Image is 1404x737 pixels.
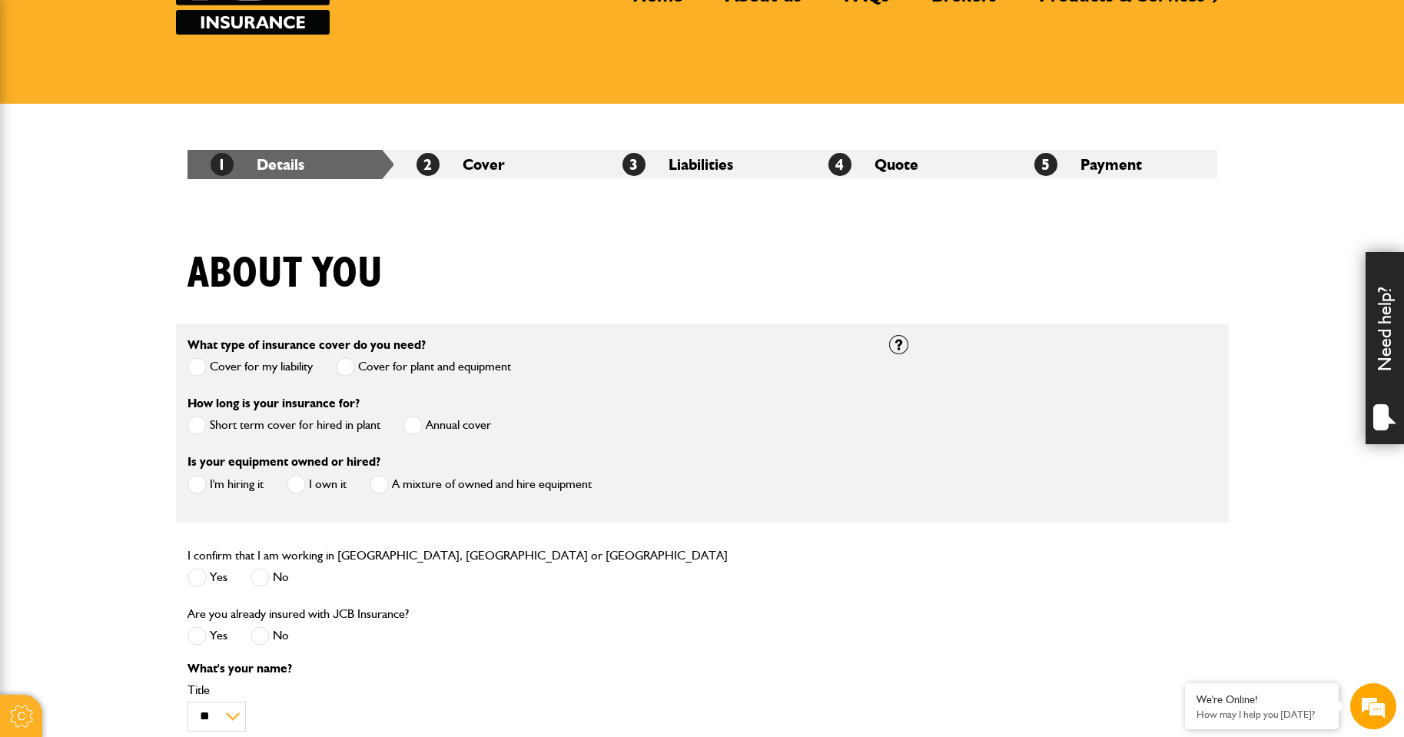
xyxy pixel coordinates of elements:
span: 2 [417,153,440,176]
label: No [251,626,289,646]
p: How may I help you today? [1197,709,1327,720]
div: We're Online! [1197,693,1327,706]
span: 4 [828,153,851,176]
li: Quote [805,150,1011,179]
li: Cover [393,150,599,179]
span: 1 [211,153,234,176]
li: Payment [1011,150,1217,179]
span: 3 [622,153,646,176]
h1: About you [188,248,383,300]
label: How long is your insurance for? [188,397,360,410]
label: Cover for my liability [188,357,313,377]
label: Title [188,684,866,696]
li: Liabilities [599,150,805,179]
div: Need help? [1366,252,1404,444]
label: No [251,568,289,587]
label: Is your equipment owned or hired? [188,456,380,468]
label: I confirm that I am working in [GEOGRAPHIC_DATA], [GEOGRAPHIC_DATA] or [GEOGRAPHIC_DATA] [188,549,728,562]
label: What type of insurance cover do you need? [188,339,426,351]
span: 5 [1034,153,1057,176]
label: Yes [188,568,227,587]
label: Are you already insured with JCB Insurance? [188,608,409,620]
label: Yes [188,626,227,646]
label: A mixture of owned and hire equipment [370,475,592,494]
label: I'm hiring it [188,475,264,494]
li: Details [188,150,393,179]
label: Cover for plant and equipment [336,357,511,377]
label: I own it [287,475,347,494]
p: What's your name? [188,662,866,675]
label: Annual cover [403,416,491,435]
label: Short term cover for hired in plant [188,416,380,435]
